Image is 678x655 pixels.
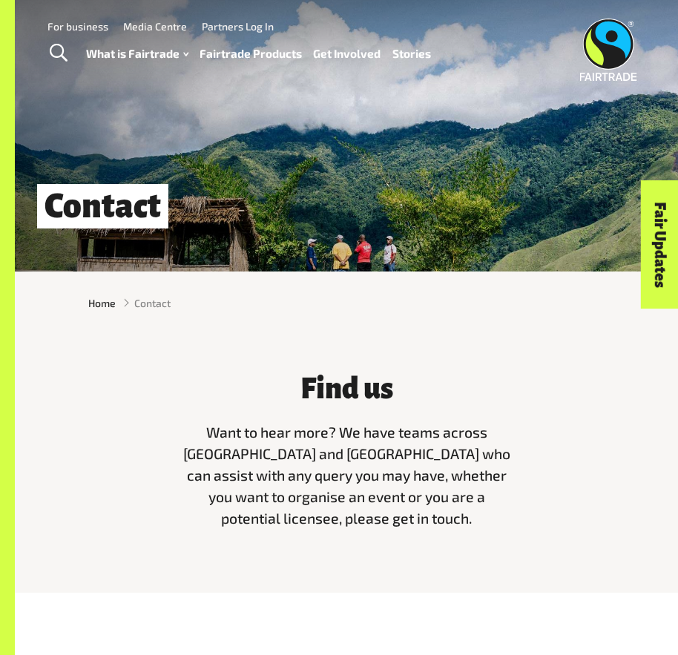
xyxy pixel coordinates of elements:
a: Get Involved [313,44,381,65]
h3: Find us [177,374,516,406]
span: Want to hear more? We have teams across [GEOGRAPHIC_DATA] and [GEOGRAPHIC_DATA] who can assist wi... [183,424,510,527]
span: Contact [134,295,171,311]
h1: Contact [37,184,168,228]
a: Fairtrade Products [200,44,302,65]
a: Toggle Search [40,35,76,72]
a: Media Centre [123,20,187,33]
a: For business [47,20,108,33]
a: Stories [392,44,431,65]
img: Fairtrade Australia New Zealand logo [580,19,637,81]
a: Partners Log In [202,20,274,33]
a: What is Fairtrade [86,44,188,65]
a: Home [88,295,116,311]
